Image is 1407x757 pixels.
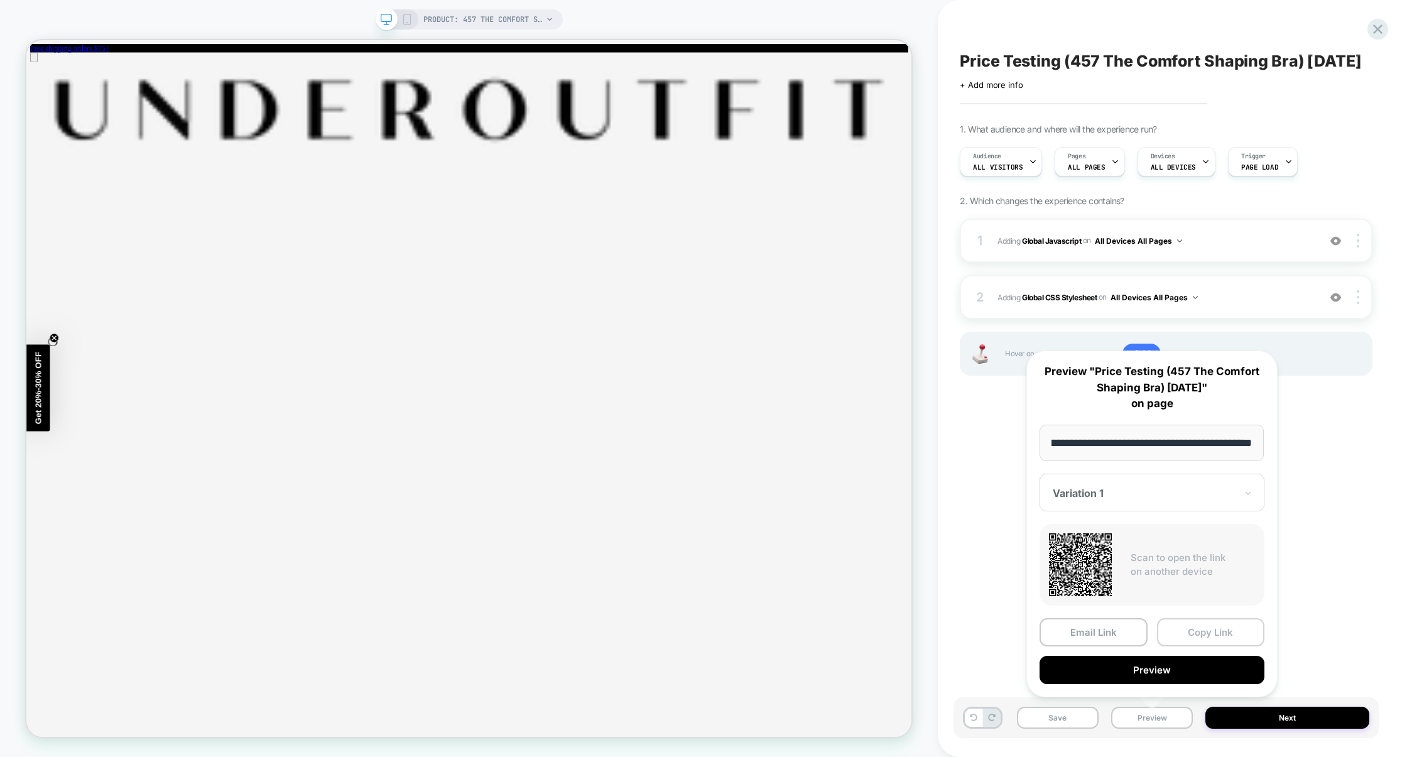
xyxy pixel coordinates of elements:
[5,16,15,30] button: Open menu
[423,9,543,30] span: PRODUCT: 457 The Comfort Shaping Bra [sand]
[960,195,1124,206] span: 2. Which changes the experience contains?
[1099,290,1107,304] span: on
[960,80,1023,90] span: + Add more info
[1241,163,1278,172] span: Page Load
[9,415,22,511] span: Get 20%-30% OFF
[1151,152,1175,161] span: Devices
[1040,618,1148,646] button: Email Link
[1111,290,1198,305] button: All Devices All Pages
[1083,234,1091,248] span: on
[973,152,1001,161] span: Audience
[1151,163,1196,172] span: ALL DEVICES
[1131,551,1255,579] p: Scan to open the link on another device
[960,52,1362,70] span: Price Testing (457 The Comfort Shaping Bra) [DATE]
[29,396,41,408] button: Close teaser
[1177,239,1182,242] img: down arrow
[997,233,1313,249] span: Adding
[1157,618,1265,646] button: Copy Link
[1068,163,1105,172] span: ALL PAGES
[1040,656,1264,684] button: Preview
[1357,290,1359,304] img: close
[967,344,992,364] img: Joystick
[1205,707,1369,729] button: Next
[1005,344,1359,364] span: Hover on a section in order to edit or
[974,286,986,308] div: 2
[1095,233,1182,249] button: All Devices All Pages
[1330,292,1341,303] img: crossed eye
[1022,292,1097,302] b: Global CSS Stylesheet
[1357,234,1359,248] img: close
[973,163,1023,172] span: All Visitors
[1040,364,1264,412] p: Preview "Price Testing (457 The Comfort Shaping Bra) [DATE]" on page
[5,5,111,16] a: Free shipping orders $75+
[5,147,1176,158] a: Go to homepage
[5,30,1176,156] img: Logo
[1111,707,1193,729] button: Preview
[5,5,1187,16] div: 1 / 1
[974,229,986,252] div: 1
[997,290,1313,305] span: Adding
[1241,152,1266,161] span: Trigger
[1330,236,1341,246] img: crossed eye
[1193,296,1198,299] img: down arrow
[1022,236,1081,245] b: Global Javascript
[1017,707,1099,729] button: Save
[1068,152,1085,161] span: Pages
[960,124,1156,134] span: 1. What audience and where will the experience run?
